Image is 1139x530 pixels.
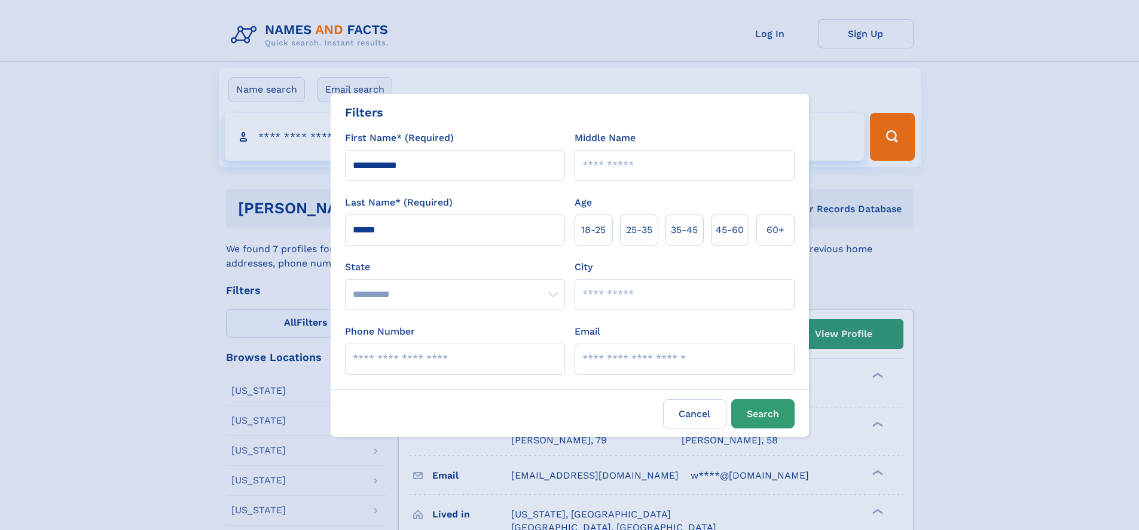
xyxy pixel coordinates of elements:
[626,223,652,237] span: 25‑35
[663,399,726,428] label: Cancel
[731,399,795,428] button: Search
[345,195,453,210] label: Last Name* (Required)
[581,223,606,237] span: 18‑25
[767,223,784,237] span: 60+
[575,260,593,274] label: City
[575,195,592,210] label: Age
[345,103,383,121] div: Filters
[345,324,415,339] label: Phone Number
[716,223,744,237] span: 45‑60
[671,223,698,237] span: 35‑45
[575,324,600,339] label: Email
[575,131,636,145] label: Middle Name
[345,131,454,145] label: First Name* (Required)
[345,260,565,274] label: State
